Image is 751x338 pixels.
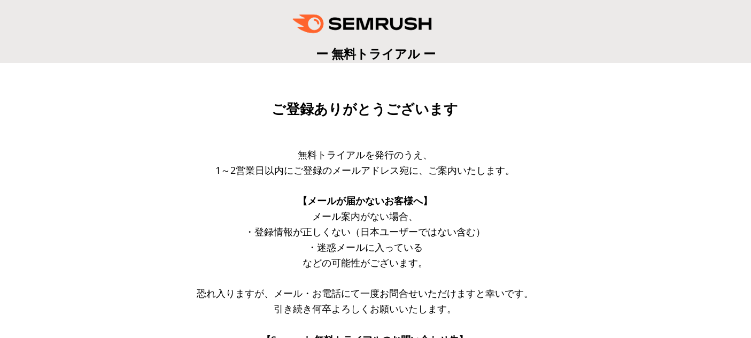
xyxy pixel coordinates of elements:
[312,210,418,222] span: メール案内がない場合、
[215,164,515,176] span: 1～2営業日以内にご登録のメールアドレス宛に、ご案内いたします。
[272,101,458,117] span: ご登録ありがとうございます
[197,287,533,299] span: 恐れ入りますが、メール・お電話にて一度お問合せいただけますと幸いです。
[274,302,456,315] span: 引き続き何卒よろしくお願いいたします。
[303,256,428,269] span: などの可能性がございます。
[298,194,432,207] span: 【メールが届かないお客様へ】
[245,225,485,238] span: ・登録情報が正しくない（日本ユーザーではない含む）
[298,148,432,161] span: 無料トライアルを発行のうえ、
[316,45,436,62] span: ー 無料トライアル ー
[307,241,423,253] span: ・迷惑メールに入っている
